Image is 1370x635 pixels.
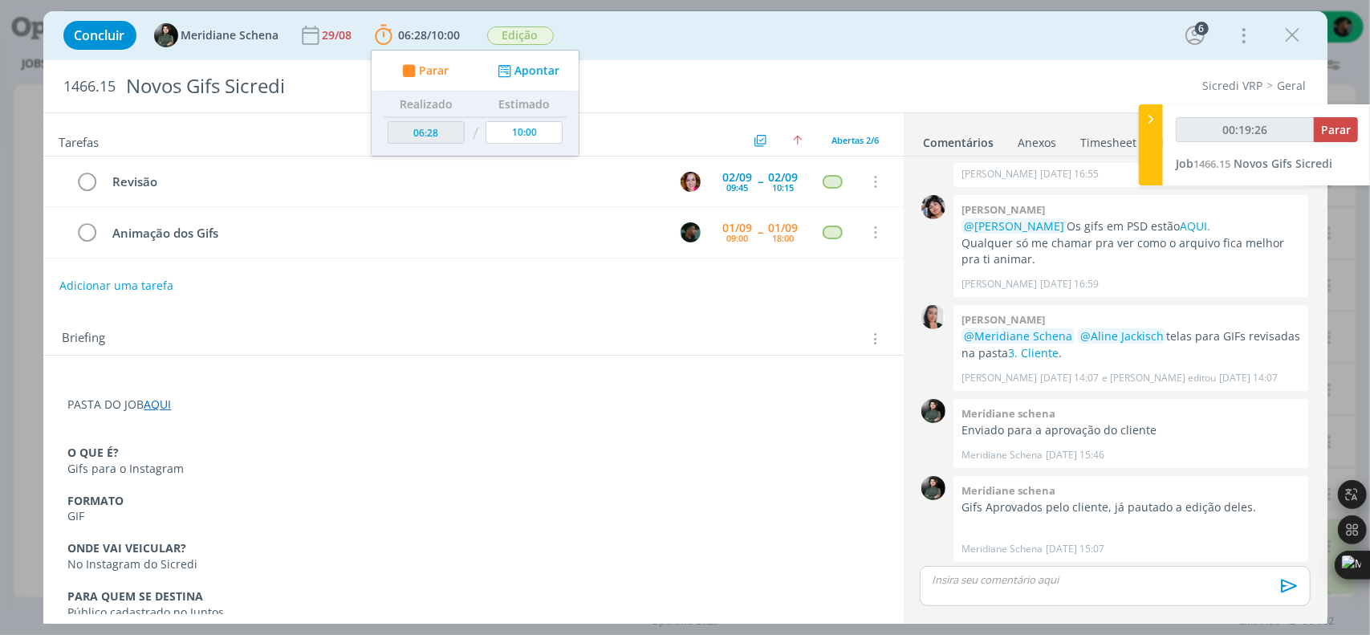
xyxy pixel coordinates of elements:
span: 06:28 [399,27,428,43]
div: 02/09 [723,172,753,183]
a: Timesheet [1080,128,1138,151]
button: 06:28/10:00 [371,22,465,48]
div: dialog [43,11,1327,624]
img: C [921,305,945,329]
p: [PERSON_NAME] [961,277,1037,291]
strong: FORMATO [68,493,124,508]
button: Edição [486,26,555,46]
span: Parar [1321,122,1351,137]
a: 3. Cliente [1008,345,1059,360]
strong: O QUE É? [68,445,120,460]
button: 6 [1182,22,1208,48]
th: Estimado [482,92,567,117]
span: e [PERSON_NAME] editou [1102,371,1216,385]
p: Gifs Aprovados pelo cliente, já pautado a edição deles. [961,499,1300,515]
span: [DATE] 16:59 [1040,277,1099,291]
p: Meridiane Schena [961,542,1043,556]
a: AQUI [144,397,172,412]
span: -- [758,176,763,187]
span: Meridiane Schena [181,30,279,41]
b: [PERSON_NAME] [961,312,1045,327]
div: 09:45 [727,183,749,192]
span: @Aline Jackisch [1080,328,1164,344]
button: Parar [397,63,449,79]
p: Enviado para a aprovação do cliente [961,422,1300,438]
a: Comentários [923,128,995,151]
span: [DATE] 14:07 [1040,371,1099,385]
p: Meridiane Schena [961,448,1043,462]
b: Meridiane schena [961,406,1055,421]
img: M [154,23,178,47]
p: [PERSON_NAME] [961,371,1037,385]
button: Apontar [493,63,559,79]
p: telas para GIFs revisadas na pasta . [961,328,1300,361]
span: -- [758,226,763,238]
div: Novos Gifs Sicredi [120,67,783,106]
span: Abertas 2/6 [832,134,880,146]
img: M [921,476,945,500]
a: Geral [1278,78,1307,93]
button: MMeridiane Schena [154,23,279,47]
th: Realizado [384,92,469,117]
p: PASTA DO JOB [68,397,879,413]
span: Concluir [75,29,125,42]
span: 10:00 [432,27,461,43]
span: Parar [418,65,448,76]
p: Qualquer só me chamar pra ver como o arquivo fica melhor pra ti animar. [961,235,1300,268]
div: 10:15 [773,183,795,192]
img: E [921,195,945,219]
div: 18:00 [773,234,795,242]
span: @[PERSON_NAME] [964,218,1064,234]
button: K [679,220,703,244]
span: [DATE] 14:07 [1219,371,1278,385]
span: 1466.15 [1193,157,1230,171]
span: / [428,27,432,43]
b: Meridiane schena [961,483,1055,498]
ul: 06:28/10:00 [371,50,579,157]
span: Edição [487,26,554,45]
span: @Meridiane Schena [964,328,1072,344]
img: K [681,222,701,242]
a: Job1466.15Novos Gifs Sicredi [1176,156,1332,171]
img: arrow-up.svg [793,136,803,145]
p: GIF [68,508,879,524]
span: Briefing [63,328,106,349]
strong: PARA QUEM SE DESTINA [68,588,204,604]
b: [PERSON_NAME] [961,202,1045,217]
img: B [681,172,701,192]
div: Revisão [106,172,666,192]
td: / [468,117,482,150]
p: Gifs para o Instagram [68,461,879,477]
div: 02/09 [769,172,799,183]
p: Público cadastrado no Juntos. [68,604,879,621]
span: Tarefas [59,131,100,150]
span: 1466.15 [64,78,116,96]
a: Sicredi VRP [1203,78,1263,93]
div: 6 [1195,22,1209,35]
span: [DATE] 16:55 [1040,167,1099,181]
p: [PERSON_NAME] [961,167,1037,181]
div: 01/09 [723,222,753,234]
div: Anexos [1018,135,1057,151]
span: [DATE] 15:46 [1046,448,1104,462]
div: 01/09 [769,222,799,234]
span: [DATE] 15:07 [1046,542,1104,556]
p: No Instagram do Sicredi [68,556,879,572]
strong: ONDE VAI VEICULAR? [68,540,187,556]
div: 29/08 [323,30,356,41]
button: Concluir [63,21,136,50]
button: Adicionar uma tarefa [59,271,174,300]
button: Parar [1314,117,1358,142]
span: Novos Gifs Sicredi [1234,156,1332,171]
div: 09:00 [727,234,749,242]
p: Os gifs em PSD estão [961,218,1300,234]
div: Animação dos Gifs [106,223,666,243]
button: B [679,169,703,193]
img: M [921,399,945,423]
a: AQUI. [1180,218,1210,234]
